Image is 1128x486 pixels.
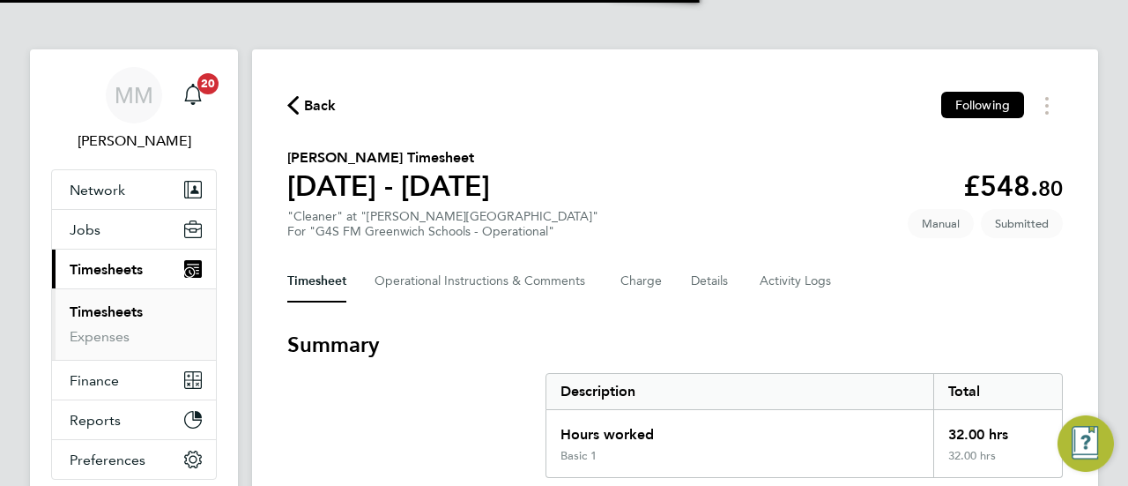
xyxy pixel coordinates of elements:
button: Activity Logs [760,260,834,303]
span: Finance [70,372,119,389]
a: 20 [175,67,211,123]
button: Jobs [52,210,216,249]
div: Total [933,374,1062,409]
div: "Cleaner" at "[PERSON_NAME][GEOGRAPHIC_DATA]" [287,209,598,239]
span: Jobs [70,221,100,238]
button: Reports [52,400,216,439]
span: Back [304,95,337,116]
span: Reports [70,412,121,429]
div: 32.00 hrs [933,449,1062,477]
span: 20 [197,73,219,94]
span: Preferences [70,452,145,468]
span: 80 [1038,176,1063,201]
h2: [PERSON_NAME] Timesheet [287,147,490,168]
div: Description [546,374,933,409]
h3: Summary [287,331,1063,359]
span: Monique Maussant [51,131,217,152]
button: Operational Instructions & Comments [375,260,592,303]
h1: [DATE] - [DATE] [287,168,490,204]
button: Charge [620,260,663,303]
span: Timesheets [70,261,143,278]
button: Network [52,170,216,209]
a: Expenses [70,328,130,345]
button: Details [691,260,731,303]
app-decimal: £548. [963,169,1063,203]
span: MM [115,84,153,107]
button: Timesheets [52,250,216,288]
div: 32.00 hrs [933,410,1062,449]
span: Following [955,97,1010,113]
button: Finance [52,361,216,400]
span: Network [70,182,125,198]
button: Following [941,92,1024,118]
div: Basic 1 [560,449,597,463]
div: For "G4S FM Greenwich Schools - Operational" [287,224,598,239]
button: Back [287,94,337,116]
button: Preferences [52,440,216,479]
div: Hours worked [546,410,933,449]
span: This timesheet was manually created. [908,209,974,238]
div: Timesheets [52,288,216,360]
button: Timesheet [287,260,346,303]
button: Engage Resource Center [1057,415,1114,472]
button: Timesheets Menu [1031,92,1063,119]
a: MM[PERSON_NAME] [51,67,217,152]
a: Timesheets [70,303,143,320]
span: This timesheet is Submitted. [981,209,1063,238]
div: Summary [545,373,1063,478]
